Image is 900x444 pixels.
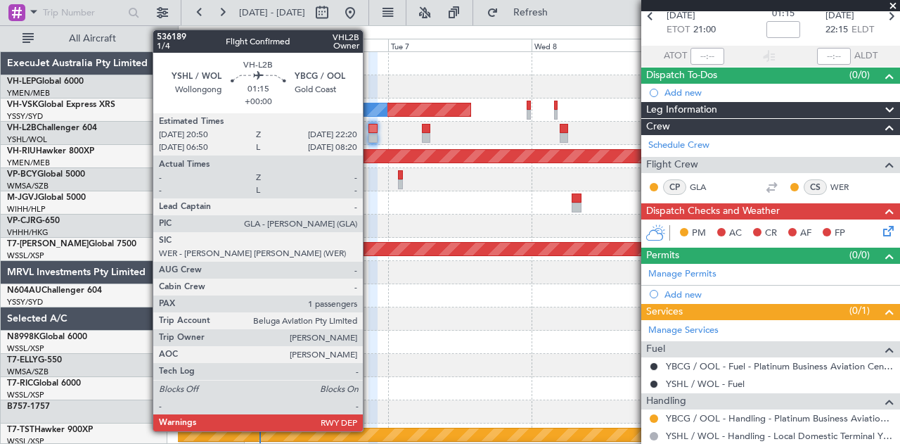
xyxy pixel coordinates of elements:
[851,23,874,37] span: ELDT
[7,379,81,388] a: T7-RICGlobal 6000
[480,1,565,24] button: Refresh
[804,179,827,195] div: CS
[664,49,687,63] span: ATOT
[830,181,862,194] a: WER
[7,170,85,179] a: VP-BCYGlobal 5000
[646,248,679,264] span: Permits
[7,343,44,354] a: WSSL/XSP
[7,426,93,434] a: T7-TSTHawker 900XP
[7,217,60,225] a: VP-CJRG-650
[239,6,305,19] span: [DATE] - [DATE]
[43,2,124,23] input: Trip Number
[7,402,50,411] a: B757-1757
[7,170,37,179] span: VP-BCY
[825,23,848,37] span: 22:15
[7,124,97,132] a: VH-L2BChallenger 604
[7,77,84,86] a: VH-LEPGlobal 6000
[7,124,37,132] span: VH-L2B
[729,227,742,241] span: AC
[7,426,34,434] span: T7-TST
[666,360,893,372] a: YBCG / OOL - Fuel - Platinum Business Aviation Centre YBCG / OOL
[501,8,560,18] span: Refresh
[7,297,43,307] a: YSSY/SYD
[7,240,136,248] a: T7-[PERSON_NAME]Global 7500
[7,158,50,168] a: YMEN/MEB
[646,203,780,220] span: Dispatch Checks and Weather
[648,139,709,153] a: Schedule Crew
[664,288,893,300] div: Add new
[825,9,854,23] span: [DATE]
[690,181,721,194] a: GLA
[849,248,870,262] span: (0/0)
[7,286,41,295] span: N604AU
[666,430,893,442] a: YSHL / WOL - Handling - Local Domestic Terminal YSHL / WOL
[666,378,745,390] a: YSHL / WOL - Fuel
[854,49,877,63] span: ALDT
[646,341,665,357] span: Fuel
[7,88,50,99] a: YMEN/MEB
[15,27,153,50] button: All Aircraft
[7,286,102,295] a: N604AUChallenger 604
[7,217,36,225] span: VP-CJR
[7,333,87,341] a: N8998KGlobal 6000
[692,227,706,241] span: PM
[181,28,205,40] div: [DATE]
[648,324,719,338] a: Manage Services
[7,194,86,202] a: M-JGVJGlobal 5000
[7,101,115,109] a: VH-VSKGlobal Express XRS
[7,194,38,202] span: M-JGVJ
[7,77,36,86] span: VH-LEP
[648,267,716,281] a: Manage Permits
[388,39,532,51] div: Tue 7
[7,379,33,388] span: T7-RIC
[800,227,811,241] span: AF
[7,250,44,261] a: WSSL/XSP
[7,181,49,191] a: WMSA/SZB
[7,147,94,156] a: VH-RIUHawker 800XP
[667,9,695,23] span: [DATE]
[244,39,388,51] div: Mon 6
[7,240,89,248] span: T7-[PERSON_NAME]
[7,134,47,145] a: YSHL/WOL
[666,412,893,424] a: YBCG / OOL - Handling - Platinum Business Aviation Centre YBCG / OOL
[37,34,148,44] span: All Aircraft
[646,102,717,118] span: Leg Information
[646,68,717,84] span: Dispatch To-Dos
[7,356,38,364] span: T7-ELLY
[646,304,683,320] span: Services
[646,393,686,410] span: Handling
[835,227,845,241] span: FP
[664,87,893,99] div: Add new
[646,119,670,135] span: Crew
[532,39,676,51] div: Wed 8
[772,7,795,21] span: 01:15
[7,356,62,364] a: T7-ELLYG-550
[7,390,44,400] a: WSSL/XSP
[7,101,38,109] span: VH-VSK
[7,333,39,341] span: N8998K
[663,179,686,195] div: CP
[7,111,43,122] a: YSSY/SYD
[765,227,777,241] span: CR
[7,367,49,377] a: WMSA/SZB
[7,227,49,238] a: VHHH/HKG
[7,204,46,215] a: WIHH/HLP
[7,402,35,411] span: B757-1
[667,23,690,37] span: ETOT
[690,48,724,65] input: --:--
[849,68,870,82] span: (0/0)
[646,157,698,173] span: Flight Crew
[849,303,870,318] span: (0/1)
[7,147,36,156] span: VH-RIU
[693,23,716,37] span: 21:00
